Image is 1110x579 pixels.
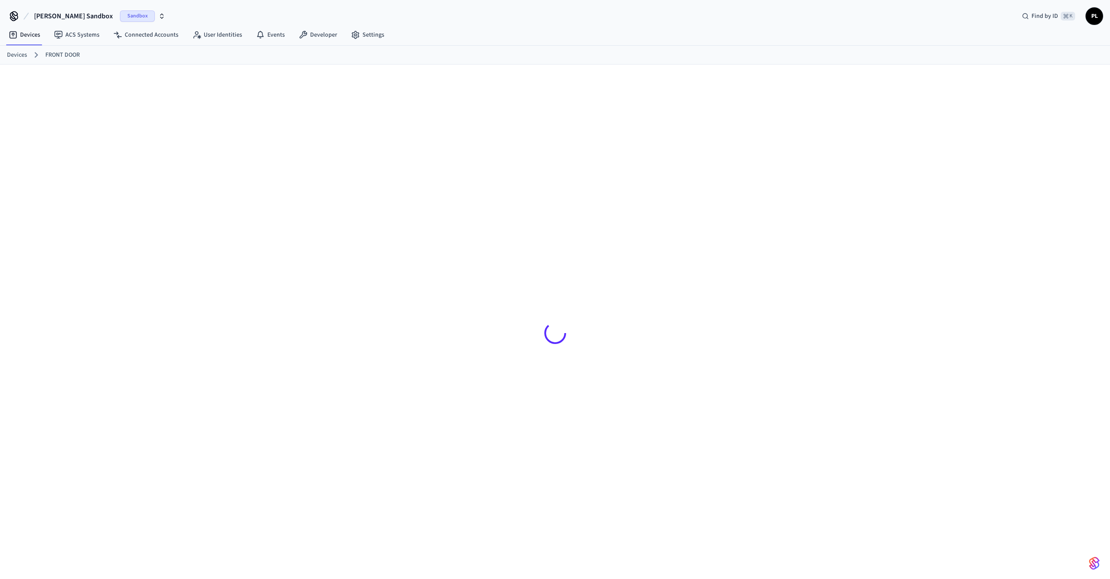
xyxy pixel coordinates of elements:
a: User Identities [185,27,249,43]
a: Connected Accounts [106,27,185,43]
img: SeamLogoGradient.69752ec5.svg [1089,556,1100,570]
div: Find by ID⌘ K [1015,8,1082,24]
span: ⌘ K [1061,12,1075,20]
a: Developer [292,27,344,43]
span: [PERSON_NAME] Sandbox [34,11,113,21]
span: PL [1086,8,1102,24]
a: Events [249,27,292,43]
span: Sandbox [120,10,155,22]
a: Settings [344,27,391,43]
span: Find by ID [1031,12,1058,20]
a: ACS Systems [47,27,106,43]
a: Devices [7,51,27,60]
a: Devices [2,27,47,43]
button: PL [1086,7,1103,25]
a: FRONT DOOR [45,51,80,60]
